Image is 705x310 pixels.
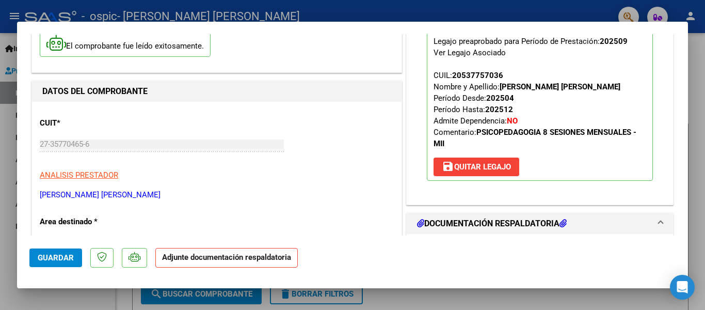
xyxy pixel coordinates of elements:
button: Quitar Legajo [434,158,519,176]
div: 20537757036 [452,70,503,81]
span: Quitar Legajo [442,162,511,172]
strong: 202504 [486,94,514,103]
p: Legajo preaprobado para Período de Prestación: [427,32,653,181]
strong: [PERSON_NAME] [PERSON_NAME] [500,82,620,91]
span: CUIL: Nombre y Apellido: Período Desde: Período Hasta: Admite Dependencia: [434,71,636,148]
strong: NO [507,116,518,126]
p: El comprobante fue leído exitosamente. [40,32,211,57]
strong: PSICOPEDAGOGIA 8 SESIONES MENSUALES - MII [434,128,636,148]
span: Comentario: [434,128,636,148]
mat-icon: save [442,160,454,173]
div: Open Intercom Messenger [670,275,695,300]
mat-expansion-panel-header: DOCUMENTACIÓN RESPALDATORIA [407,213,673,234]
div: Ver Legajo Asociado [434,47,506,58]
div: PREAPROBACIÓN PARA INTEGRACION [407,17,673,205]
span: Guardar [38,253,74,262]
strong: 202509 [600,37,628,46]
p: CUIT [40,117,146,129]
strong: 202512 [485,105,513,114]
p: [PERSON_NAME] [PERSON_NAME] [40,189,394,201]
button: Guardar [29,249,82,267]
h1: DOCUMENTACIÓN RESPALDATORIA [417,218,567,230]
strong: Adjunte documentación respaldatoria [162,253,291,262]
span: ANALISIS PRESTADOR [40,171,118,180]
p: Area destinado * [40,216,146,228]
strong: DATOS DEL COMPROBANTE [42,86,148,96]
